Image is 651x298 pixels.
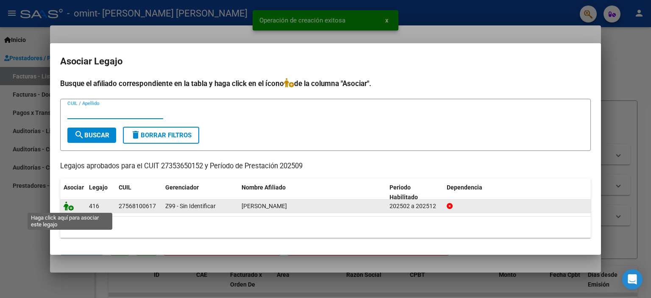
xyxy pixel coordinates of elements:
[119,184,131,191] span: CUIL
[60,161,591,172] p: Legajos aprobados para el CUIT 27353650152 y Período de Prestación 202509
[67,128,116,143] button: Buscar
[60,78,591,89] h4: Busque el afiliado correspondiente en la tabla y haga click en el ícono de la columna "Asociar".
[115,178,162,206] datatable-header-cell: CUIL
[242,184,286,191] span: Nombre Afiliado
[60,53,591,70] h2: Asociar Legajo
[386,178,443,206] datatable-header-cell: Periodo Habilitado
[238,178,386,206] datatable-header-cell: Nombre Afiliado
[165,184,199,191] span: Gerenciador
[123,127,199,144] button: Borrar Filtros
[119,201,156,211] div: 27568100617
[74,130,84,140] mat-icon: search
[60,178,86,206] datatable-header-cell: Asociar
[86,178,115,206] datatable-header-cell: Legajo
[131,130,141,140] mat-icon: delete
[89,203,99,209] span: 416
[64,184,84,191] span: Asociar
[60,217,591,238] div: 1 registros
[443,178,591,206] datatable-header-cell: Dependencia
[447,184,482,191] span: Dependencia
[165,203,216,209] span: Z99 - Sin Identificar
[162,178,238,206] datatable-header-cell: Gerenciador
[389,201,440,211] div: 202502 a 202512
[131,131,192,139] span: Borrar Filtros
[89,184,108,191] span: Legajo
[389,184,418,201] span: Periodo Habilitado
[242,203,287,209] span: MURATORE FIORELLA
[622,269,643,290] div: Open Intercom Messenger
[74,131,109,139] span: Buscar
